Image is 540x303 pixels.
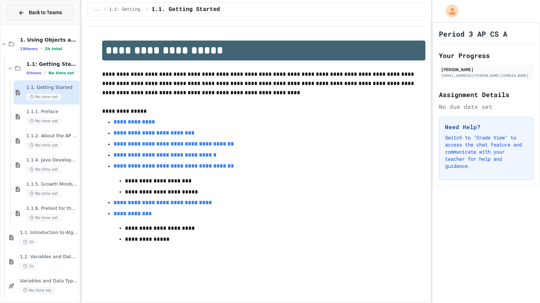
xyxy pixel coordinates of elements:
[20,239,37,245] span: 1h
[29,9,62,16] span: Back to Teams
[445,134,528,170] p: Switch to "Grade View" to access the chat feature and communicate with your teacher for help and ...
[26,118,61,124] span: No time set
[26,190,61,197] span: No time set
[445,123,528,131] h3: Need Help?
[439,29,507,39] h1: Period 3 AP CS A
[20,37,78,43] span: 1. Using Objects and Methods
[439,90,534,100] h2: Assignment Details
[439,102,534,111] div: No due date set
[26,206,78,212] span: 1.1.6. Pretest for the AP CSA Exam
[441,73,531,78] div: [EMAIL_ADDRESS][PERSON_NAME][DOMAIN_NAME]
[441,66,531,73] div: [PERSON_NAME]
[26,142,61,149] span: No time set
[26,109,78,115] span: 1.1.1. Preface
[26,85,78,91] span: 1.1. Getting Started
[20,230,78,236] span: 1.1. Introduction to Algorithms, Programming, and Compilers
[104,7,106,12] span: /
[26,61,78,67] span: 1.1: Getting Started
[26,157,78,163] span: 1.1.4. Java Development Environments
[26,94,61,100] span: No time set
[44,70,46,76] span: •
[20,263,37,270] span: 1h
[20,47,38,51] span: 19 items
[26,166,61,173] span: No time set
[20,287,55,294] span: No time set
[439,51,534,60] h2: Your Progress
[26,214,61,221] span: No time set
[438,3,460,19] div: My Account
[41,46,42,52] span: •
[146,7,149,12] span: /
[45,47,62,51] span: 2h total
[6,5,74,20] button: Back to Teams
[48,71,74,75] span: No time set
[109,7,143,12] span: 1.1: Getting Started
[26,133,78,139] span: 1.1.2. About the AP CSA Exam
[26,71,41,75] span: 6 items
[26,181,78,187] span: 1.1.5. Growth Mindset and Pair Programming
[20,254,78,260] span: 1.2. Variables and Data Types
[93,7,101,12] span: ...
[20,278,78,284] span: Variables and Data Types - Quiz
[152,5,220,14] span: 1.1. Getting Started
